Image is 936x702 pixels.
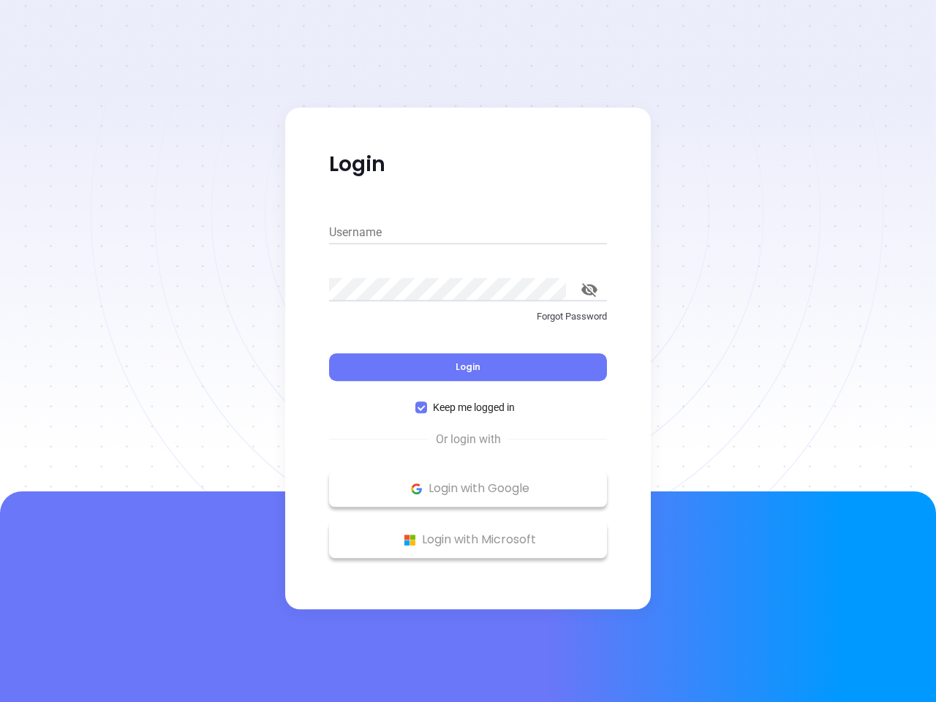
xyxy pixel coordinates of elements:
button: Login [329,353,607,381]
span: Or login with [429,431,508,448]
button: Microsoft Logo Login with Microsoft [329,521,607,558]
button: toggle password visibility [572,272,607,307]
span: Login [456,361,480,373]
img: Microsoft Logo [401,531,419,549]
p: Forgot Password [329,309,607,324]
span: Keep me logged in [427,399,521,415]
a: Forgot Password [329,309,607,336]
img: Google Logo [407,480,426,498]
button: Google Logo Login with Google [329,470,607,507]
p: Login with Microsoft [336,529,600,551]
p: Login with Google [336,478,600,499]
p: Login [329,151,607,178]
